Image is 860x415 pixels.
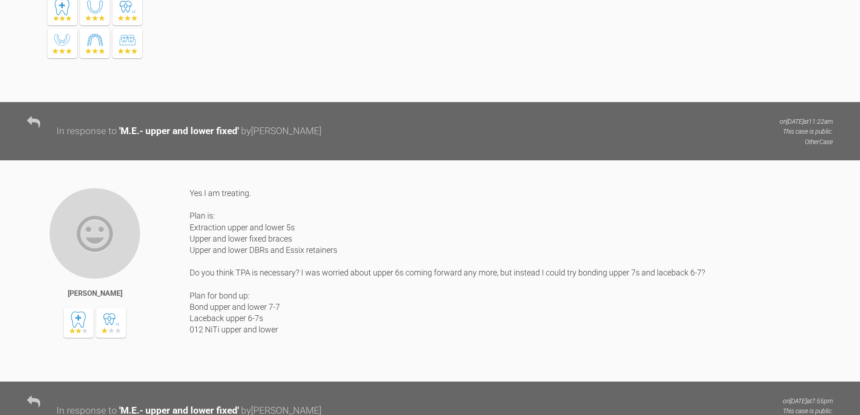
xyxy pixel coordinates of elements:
div: In response to [56,124,117,139]
img: Jessica Nethercote [49,187,141,280]
div: by [PERSON_NAME] [241,124,321,139]
p: on [DATE] at 11:22am [780,117,833,126]
p: Other Case [780,137,833,147]
p: This case is public. [780,126,833,136]
div: Yes I am treating. Plan is: Extraction upper and lower 5s Upper and lower fixed braces Upper and ... [190,187,833,368]
p: on [DATE] at 7:55pm [783,396,833,406]
div: [PERSON_NAME] [68,288,122,299]
div: ' M.E.- upper and lower fixed ' [119,124,239,139]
